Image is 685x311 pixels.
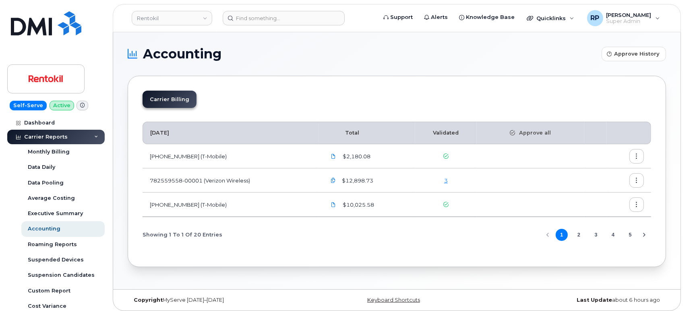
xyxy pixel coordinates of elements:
[573,229,585,241] button: Page 2
[444,177,448,184] a: 3
[143,229,222,241] span: Showing 1 To 1 Of 20 Entries
[128,297,307,303] div: MyServe [DATE]–[DATE]
[590,229,602,241] button: Page 3
[486,297,666,303] div: about 6 hours ago
[326,130,359,136] span: Total
[134,297,163,303] strong: Copyright
[515,129,551,137] span: Approve all
[341,201,374,209] span: $10,025.58
[607,229,619,241] button: Page 4
[143,122,319,144] th: [DATE]
[577,297,612,303] strong: Last Update
[614,50,659,58] span: Approve History
[367,297,420,303] a: Keyboard Shortcuts
[143,193,319,217] td: [PHONE_NUMBER] (T-Mobile)
[326,197,341,211] a: RTK.986308828.statement-DETAIL-Aug02-Sep012025.pdf
[556,229,568,241] button: Page 1
[650,276,679,305] iframe: Messenger Launcher
[415,122,477,144] th: Validated
[326,149,341,163] a: RTK.957222078.statement-DETAIL-Aug02-Sep012025.pdf
[143,168,319,193] td: 782559558-00001 (Verizon Wireless)
[624,229,636,241] button: Page 5
[143,144,319,168] td: [PHONE_NUMBER] (T-Mobile)
[341,153,370,160] span: $2,180.08
[602,47,666,61] button: Approve History
[638,229,650,241] button: Next Page
[143,48,221,60] span: Accounting
[340,177,373,185] span: $12,898.73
